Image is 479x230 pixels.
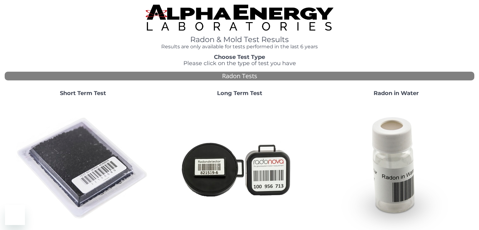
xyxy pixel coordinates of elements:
strong: Long Term Test [217,90,262,97]
strong: Choose Test Type [214,54,265,60]
strong: Short Term Test [60,90,106,97]
div: Radon Tests [5,72,474,81]
iframe: Button to launch messaging window [5,205,25,225]
img: TightCrop.jpg [146,5,333,31]
h1: Radon & Mold Test Results [146,36,333,44]
strong: Radon in Water [374,90,419,97]
span: Please click on the type of test you have [183,60,296,67]
h4: Results are only available for tests performed in the last 6 years [146,44,333,50]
